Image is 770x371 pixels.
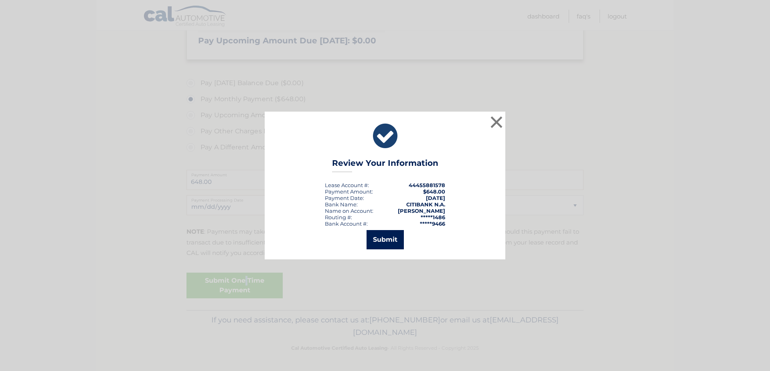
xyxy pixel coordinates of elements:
div: Name on Account: [325,208,373,214]
strong: 44455881578 [409,182,445,188]
strong: CITIBANK N.A. [406,201,445,208]
div: Lease Account #: [325,182,369,188]
h3: Review Your Information [332,158,438,172]
div: Routing #: [325,214,352,220]
button: Submit [367,230,404,249]
button: × [488,114,505,130]
span: $648.00 [423,188,445,195]
div: : [325,195,364,201]
span: [DATE] [426,195,445,201]
span: Payment Date [325,195,363,201]
div: Bank Name: [325,201,358,208]
strong: [PERSON_NAME] [398,208,445,214]
div: Payment Amount: [325,188,373,195]
div: Bank Account #: [325,220,368,227]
